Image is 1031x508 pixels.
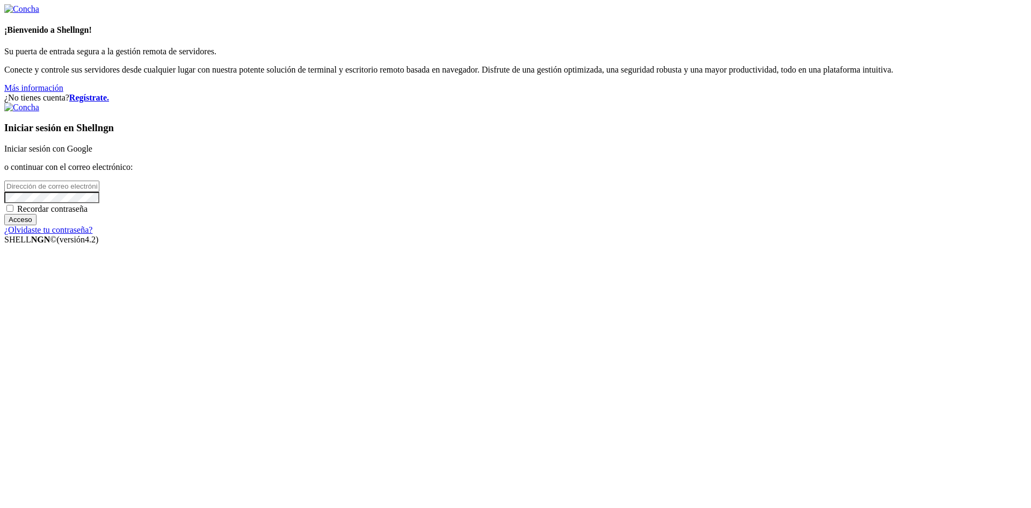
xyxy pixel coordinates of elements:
font: Conecte y controle sus servidores desde cualquier lugar con nuestra potente solución de terminal ... [4,65,894,74]
a: Más información [4,83,63,92]
font: (versión [57,235,85,244]
input: Acceso [4,214,37,225]
img: Concha [4,103,39,112]
input: Recordar contraseña [6,205,13,212]
input: Dirección de correo electrónico [4,181,99,192]
font: Recordar contraseña [17,204,88,213]
font: NGN [31,235,50,244]
font: Su puerta de entrada segura a la gestión remota de servidores. [4,47,216,56]
font: Iniciar sesión en Shellngn [4,122,114,133]
a: ¿Olvidaste tu contraseña? [4,225,92,234]
font: ¡Bienvenido a Shellngn! [4,25,92,34]
span: 4.2.0 [57,235,99,244]
a: Regístrate. [69,93,109,102]
font: 4.2 [85,235,96,244]
img: Concha [4,4,39,14]
font: SHELL [4,235,31,244]
font: ¿No tienes cuenta? [4,93,69,102]
font: Iniciar sesión con Google [4,144,92,153]
font: o continuar con el correo electrónico: [4,162,133,171]
font: © [50,235,56,244]
font: ) [96,235,98,244]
